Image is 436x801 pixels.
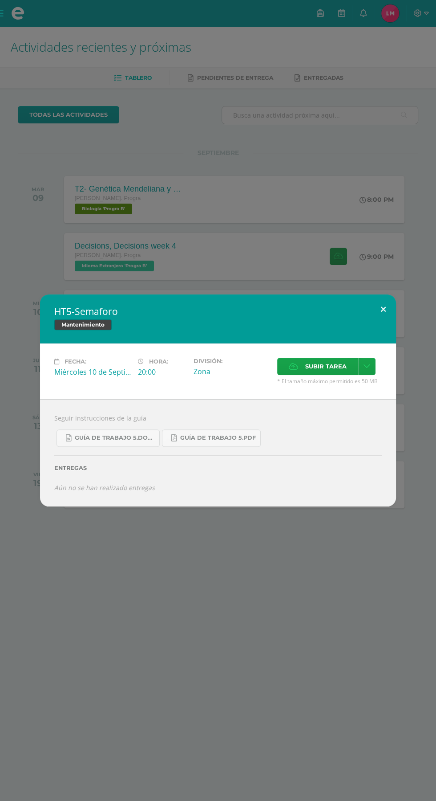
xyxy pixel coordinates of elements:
span: Mantenimiento [54,319,112,330]
label: División: [194,358,270,364]
span: Fecha: [65,358,86,365]
a: Guía de trabajo 5.docx [57,429,160,447]
span: Guía de trabajo 5.docx [75,434,155,441]
span: Hora: [149,358,168,365]
div: 20:00 [138,367,186,377]
span: * El tamaño máximo permitido es 50 MB [277,377,382,385]
div: Miércoles 10 de Septiembre [54,367,131,377]
a: Guía de trabajo 5.pdf [162,429,261,447]
i: Aún no se han realizado entregas [54,483,155,492]
div: Seguir instrucciones de la guía [40,399,396,507]
div: Zona [194,367,270,376]
label: Entregas [54,465,382,471]
span: Guía de trabajo 5.pdf [180,434,256,441]
button: Close (Esc) [371,294,396,325]
h2: HT5-Semaforo [54,305,382,318]
span: Subir tarea [305,358,347,375]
